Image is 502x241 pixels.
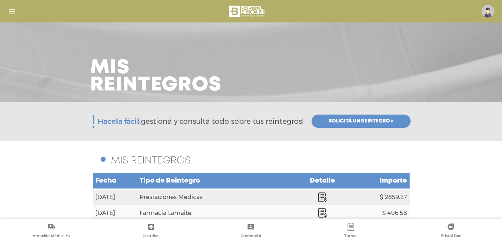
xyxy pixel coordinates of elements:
[33,233,70,239] span: Atención Médica Ya
[137,173,297,189] td: Tipo de Reintegro
[441,233,461,239] span: Bristol Doc
[8,7,16,16] img: Cober_menu-lines-white.svg
[137,205,297,221] td: Farmacia Lamaité
[93,189,137,205] td: [DATE]
[90,59,221,94] h3: Mis reintegros
[93,173,137,189] td: Fecha
[1,223,101,240] a: Atención Médica Ya
[348,189,409,205] td: $ 2859.27
[241,233,261,239] span: Credencial
[93,205,137,221] td: [DATE]
[91,116,95,127] span: !
[201,223,301,240] a: Credencial
[312,115,411,128] a: Solicitá un reintegro >
[98,117,141,126] span: Hacela fácil,
[98,116,304,127] span: gestioná y consultá todo sobre tus reintegros!
[143,233,159,239] span: Guardias
[301,223,401,240] a: Turnos
[344,233,357,239] span: Turnos
[228,3,267,19] img: bristol-medicine-blanco.png
[297,173,348,189] td: Detalle
[137,189,297,205] td: Prestaciones Médicas
[101,223,201,240] a: Guardias
[401,223,501,240] a: Bristol Doc
[348,173,409,189] td: Importe
[348,205,409,221] td: $ 496.58
[111,156,190,165] span: MIS REINTEGROS
[329,118,393,124] span: Solicitá un reintegro >
[482,5,494,17] img: profile-placeholder.svg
